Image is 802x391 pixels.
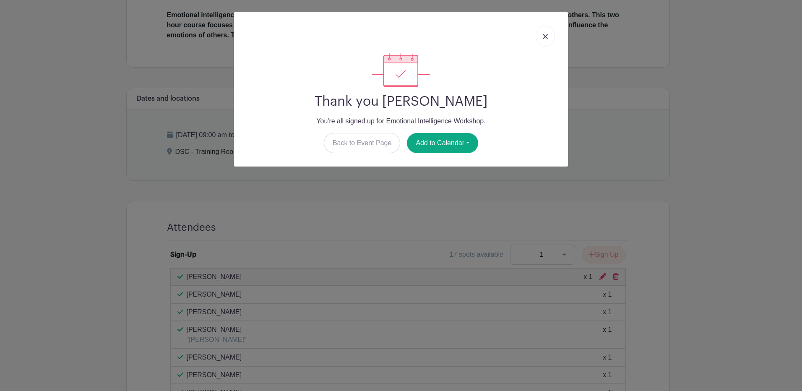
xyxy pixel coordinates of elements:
[372,53,430,87] img: signup_complete-c468d5dda3e2740ee63a24cb0ba0d3ce5d8a4ecd24259e683200fb1569d990c8.svg
[240,94,562,109] h2: Thank you [PERSON_NAME]
[240,116,562,126] p: You're all signed up for Emotional Intelligence Workshop.
[324,133,401,153] a: Back to Event Page
[407,133,478,153] button: Add to Calendar
[543,34,548,39] img: close_button-5f87c8562297e5c2d7936805f587ecaba9071eb48480494691a3f1689db116b3.svg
